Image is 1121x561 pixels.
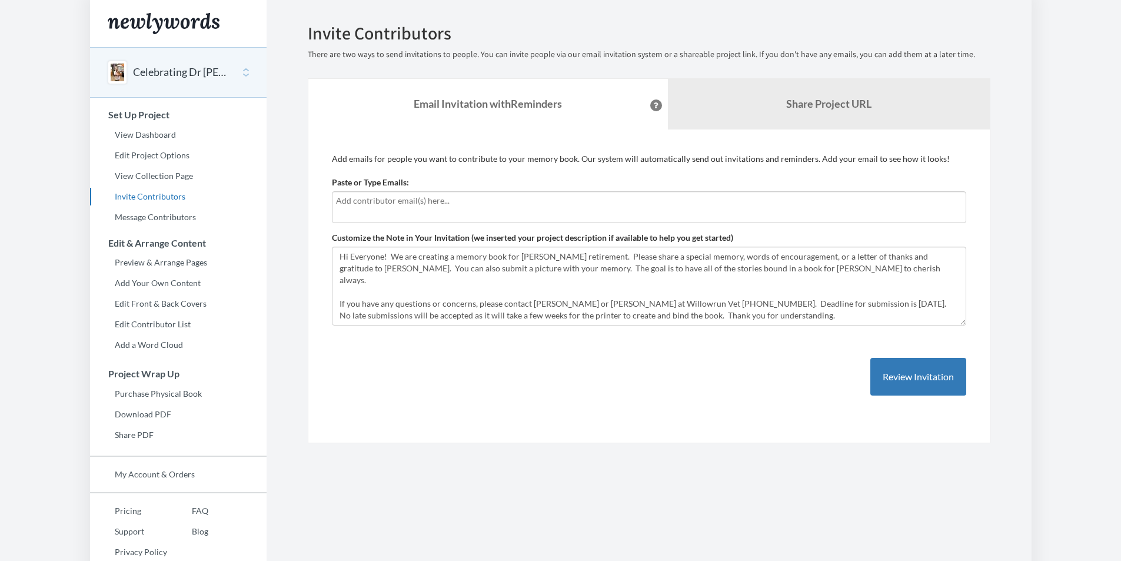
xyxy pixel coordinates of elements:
[90,167,267,185] a: View Collection Page
[167,523,208,540] a: Blog
[90,208,267,226] a: Message Contributors
[90,147,267,164] a: Edit Project Options
[90,426,267,444] a: Share PDF
[167,502,208,520] a: FAQ
[90,316,267,333] a: Edit Contributor List
[90,254,267,271] a: Preview & Arrange Pages
[90,523,167,540] a: Support
[90,406,267,423] a: Download PDF
[91,238,267,248] h3: Edit & Arrange Content
[90,336,267,354] a: Add a Word Cloud
[90,126,267,144] a: View Dashboard
[91,369,267,379] h3: Project Wrap Up
[108,13,219,34] img: Newlywords logo
[336,194,962,207] input: Add contributor email(s) here...
[308,24,990,43] h2: Invite Contributors
[90,274,267,292] a: Add Your Own Content
[90,466,267,483] a: My Account & Orders
[90,188,267,205] a: Invite Contributors
[332,177,409,188] label: Paste or Type Emails:
[133,65,228,80] button: Celebrating Dr [PERSON_NAME]! 40 years of serving [GEOGRAPHIC_DATA]
[90,385,267,403] a: Purchase Physical Book
[90,502,167,520] a: Pricing
[870,358,966,396] button: Review Invitation
[332,247,966,326] textarea: Hi Everyone! We are creating a memory book for [PERSON_NAME] retirement. Please share a special m...
[332,232,733,244] label: Customize the Note in Your Invitation (we inserted your project description if available to help ...
[786,97,871,110] b: Share Project URL
[91,109,267,120] h3: Set Up Project
[90,543,167,561] a: Privacy Policy
[308,49,990,61] p: There are two ways to send invitations to people. You can invite people via our email invitation ...
[90,295,267,313] a: Edit Front & Back Covers
[414,97,562,110] strong: Email Invitation with Reminders
[332,153,966,165] p: Add emails for people you want to contribute to your memory book. Our system will automatically s...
